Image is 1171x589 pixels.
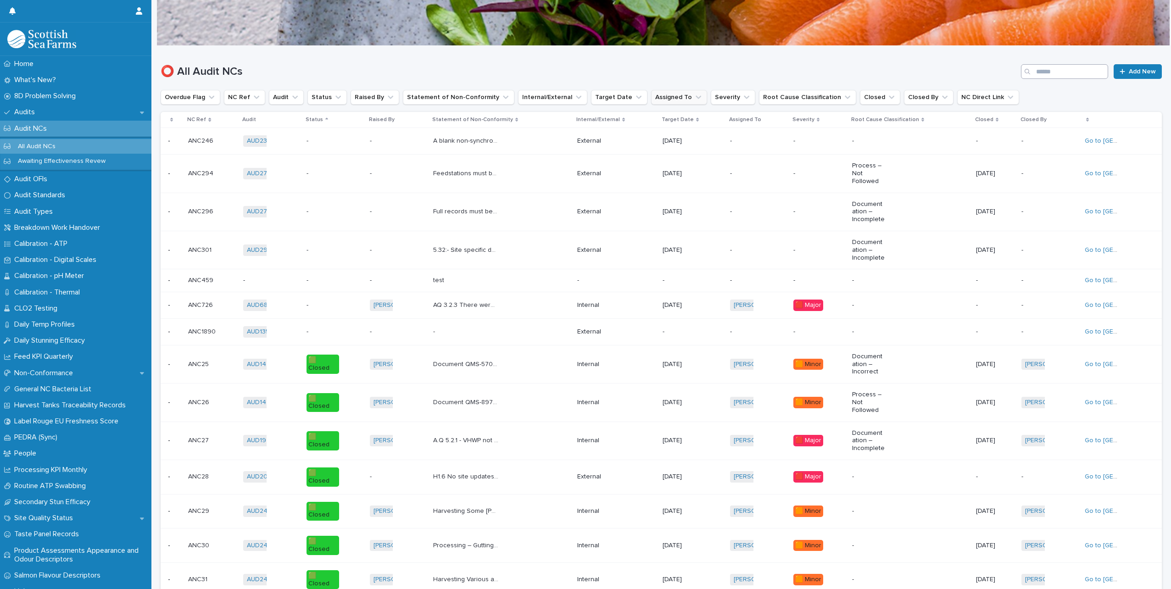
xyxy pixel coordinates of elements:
a: Go to [GEOGRAPHIC_DATA] [1085,399,1166,406]
p: Calibration - Thermal [11,288,87,297]
p: - [852,507,885,515]
p: - [793,137,826,145]
a: [PERSON_NAME] [734,301,784,309]
p: Feedstations must be located near to the hides/refuges and must be available all year round. [433,168,501,178]
p: - [730,208,763,216]
p: - [852,473,885,481]
p: All Audit NCs [11,143,63,150]
p: - [168,506,172,515]
tr: -- ANC28ANC28 AUD20 🟩 Closed-H1.6 No site updates in VHWP available since [DATE] - e.g No record ... [161,460,1162,494]
p: Assigned To [729,115,761,125]
p: - [1021,473,1054,481]
button: Severity [711,90,755,105]
p: [DATE] [976,576,1009,583]
p: ANC30 [188,540,211,550]
div: 🟥 Major [793,471,823,483]
p: Processing KPI Monthly [11,466,95,474]
p: - [730,328,763,336]
p: ANC246 [188,135,215,145]
p: - [168,300,172,309]
p: Daily Stunning Efficacy [11,336,92,345]
p: - [1021,170,1054,178]
p: Internal [577,542,610,550]
p: Awaiting Effectiveness Revew [11,157,113,165]
p: A blank non-synchronous Risk Assessment (BIORA4) was held however this needs to be completed and ... [433,135,501,145]
a: Go to [GEOGRAPHIC_DATA] [1085,208,1166,215]
p: Audit Types [11,207,60,216]
p: - [307,137,339,145]
a: Go to [GEOGRAPHIC_DATA] [1085,576,1166,583]
p: [DATE] [663,576,695,583]
p: Process – Not Followed [852,391,885,414]
p: CLO2 Testing [11,304,65,313]
p: [DATE] [663,170,695,178]
p: - [793,170,826,178]
button: NC Direct Link [957,90,1019,105]
p: - [852,301,885,309]
p: - [1021,208,1054,216]
p: [DATE] [663,137,695,145]
tr: -- ANC29ANC29 AUD24 🟩 Closed[PERSON_NAME] Harvesting Some [PERSON_NAME] patches on wall around do... [161,494,1162,528]
a: Go to [GEOGRAPHIC_DATA] [1085,170,1166,177]
tr: -- ANC1890ANC1890 AUD1350 ---- External------Go to [GEOGRAPHIC_DATA] [161,318,1162,345]
a: Go to [GEOGRAPHIC_DATA] [1085,328,1166,335]
button: Closed By [904,90,954,105]
p: PEDRA (Sync) [11,433,65,442]
a: [PERSON_NAME] [374,399,424,406]
p: [DATE] [976,437,1009,445]
p: - [663,328,695,336]
p: Harvesting Some rusty patches on wall around door at helix end Pic07-09 [433,506,501,515]
p: ANC1890 [188,326,217,336]
div: 🟩 Closed [307,536,339,555]
span: Add New [1129,68,1156,75]
p: - [307,301,339,309]
p: ANC459 [188,275,215,284]
p: Label Rouge EU Freshness Score [11,417,126,426]
div: 🟩 Closed [307,393,339,412]
a: Add New [1114,64,1162,79]
p: [DATE] [663,437,695,445]
p: - [307,328,339,336]
p: Audit [242,115,256,125]
a: AUD14 [247,399,266,406]
p: - [976,473,1009,481]
p: - [852,576,885,583]
p: - [168,471,172,481]
p: - [168,397,172,406]
p: Document QMS-897 SOP Emergency Harvesting requires an update. [433,397,501,406]
a: [PERSON_NAME] [374,301,424,309]
p: ANC726 [188,300,215,309]
button: Closed [860,90,900,105]
p: [DATE] [663,399,695,406]
tr: -- ANC25ANC25 AUD14 🟩 Closed[PERSON_NAME] Document QMS-570 SOP Harvesting from site to plant requ... [161,345,1162,383]
button: Assigned To [651,90,707,105]
div: 🟩 Closed [307,467,339,487]
p: [DATE] [976,361,1009,368]
a: Go to [GEOGRAPHIC_DATA] [1085,508,1166,514]
p: - [976,277,1009,284]
p: ANC296 [188,206,215,216]
p: - [730,170,763,178]
p: - [307,208,339,216]
p: - [793,246,826,254]
a: [PERSON_NAME] [374,361,424,368]
p: - [168,435,172,445]
p: General NC Bacteria List [11,385,99,394]
a: AUD295 [247,246,271,254]
a: AUD238 [247,137,271,145]
p: Internal/External [576,115,620,125]
p: - [168,326,172,336]
tr: -- ANC726ANC726 AUD685 -[PERSON_NAME] AQ 3.2.3 There were some chemicals awaiting disposal in the... [161,292,1162,319]
a: [PERSON_NAME] [374,507,424,515]
p: Routine ATP Swabbing [11,482,93,490]
p: - [852,542,885,550]
p: Breakdown Work Handover [11,223,107,232]
a: Go to [GEOGRAPHIC_DATA] [1085,361,1166,367]
p: People [11,449,44,458]
a: [PERSON_NAME] [1025,507,1075,515]
p: [DATE] [663,361,695,368]
tr: -- ANC246ANC246 AUD238 --A blank non-synchronous Risk Assessment (BIORA4) was held however this n... [161,128,1162,155]
div: 🟥 Major [793,435,823,446]
p: Audit NCs [11,124,54,133]
p: Closed [975,115,993,125]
